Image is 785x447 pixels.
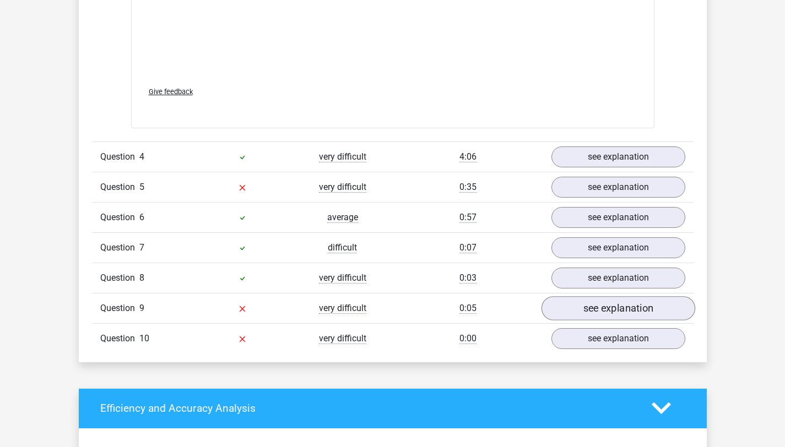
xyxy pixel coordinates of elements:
[100,150,139,163] span: Question
[459,182,477,193] span: 0:35
[459,151,477,162] span: 4:06
[100,211,139,224] span: Question
[139,333,149,344] span: 10
[551,268,685,288] a: see explanation
[319,272,366,284] span: very difficult
[551,177,685,198] a: see explanation
[319,303,366,314] span: very difficult
[551,328,685,349] a: see explanation
[551,207,685,228] a: see explanation
[100,402,635,415] h4: Efficiency and Accuracy Analysis
[149,88,193,96] span: Give feedback
[100,241,139,254] span: Question
[139,272,144,283] span: 8
[541,296,695,320] a: see explanation
[459,212,477,223] span: 0:57
[319,182,366,193] span: very difficult
[319,333,366,344] span: very difficult
[139,242,144,253] span: 7
[459,333,477,344] span: 0:00
[319,151,366,162] span: very difficult
[328,242,357,253] span: difficult
[139,303,144,313] span: 9
[551,237,685,258] a: see explanation
[100,181,139,194] span: Question
[551,146,685,167] a: see explanation
[100,302,139,315] span: Question
[100,271,139,285] span: Question
[327,212,358,223] span: average
[139,182,144,192] span: 5
[459,303,477,314] span: 0:05
[459,272,477,284] span: 0:03
[139,212,144,222] span: 6
[139,151,144,162] span: 4
[100,332,139,345] span: Question
[459,242,477,253] span: 0:07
